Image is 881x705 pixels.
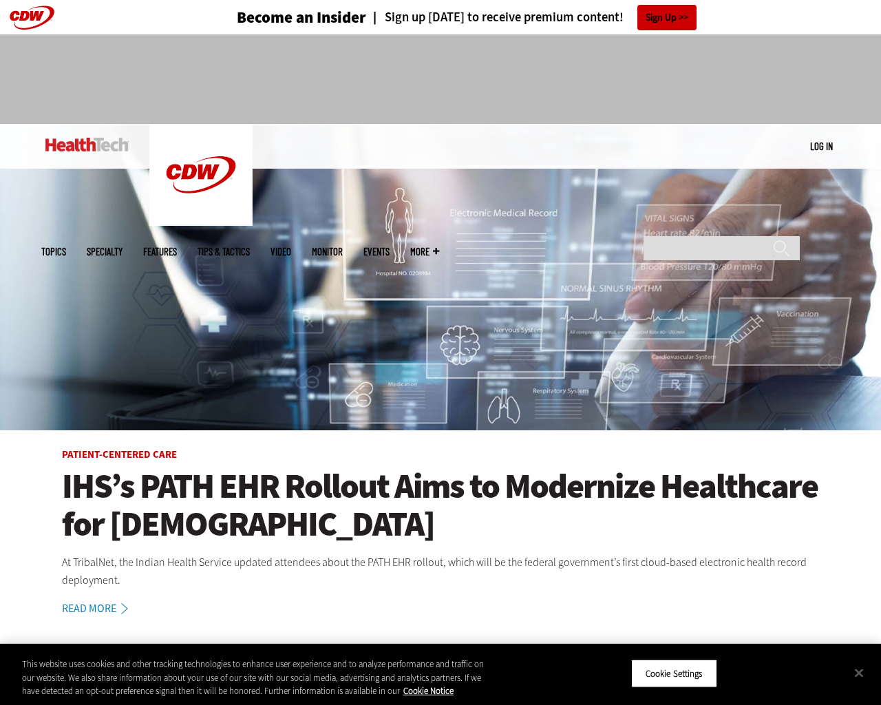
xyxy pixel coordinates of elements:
[41,246,66,257] span: Topics
[62,554,819,589] p: At TribalNet, the Indian Health Service updated attendees about the PATH EHR rollout, which will ...
[87,246,123,257] span: Specialty
[312,246,343,257] a: MonITor
[637,5,697,30] a: Sign Up
[810,139,833,154] div: User menu
[198,246,250,257] a: Tips & Tactics
[45,138,129,151] img: Home
[185,10,366,25] a: Become an Insider
[403,685,454,697] a: More information about your privacy
[62,448,177,461] a: Patient-Centered Care
[22,657,485,698] div: This website uses cookies and other tracking technologies to enhance user experience and to analy...
[366,11,624,24] a: Sign up [DATE] to receive premium content!
[143,246,177,257] a: Features
[149,215,253,229] a: CDW
[237,10,366,25] h3: Become an Insider
[810,140,833,152] a: Log in
[62,603,143,614] a: Read More
[149,124,253,226] img: Home
[631,659,717,688] button: Cookie Settings
[62,467,819,543] a: IHS’s PATH EHR Rollout Aims to Modernize Healthcare for [DEMOGRAPHIC_DATA]
[270,246,291,257] a: Video
[844,657,874,688] button: Close
[190,48,691,110] iframe: advertisement
[410,246,439,257] span: More
[363,246,390,257] a: Events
